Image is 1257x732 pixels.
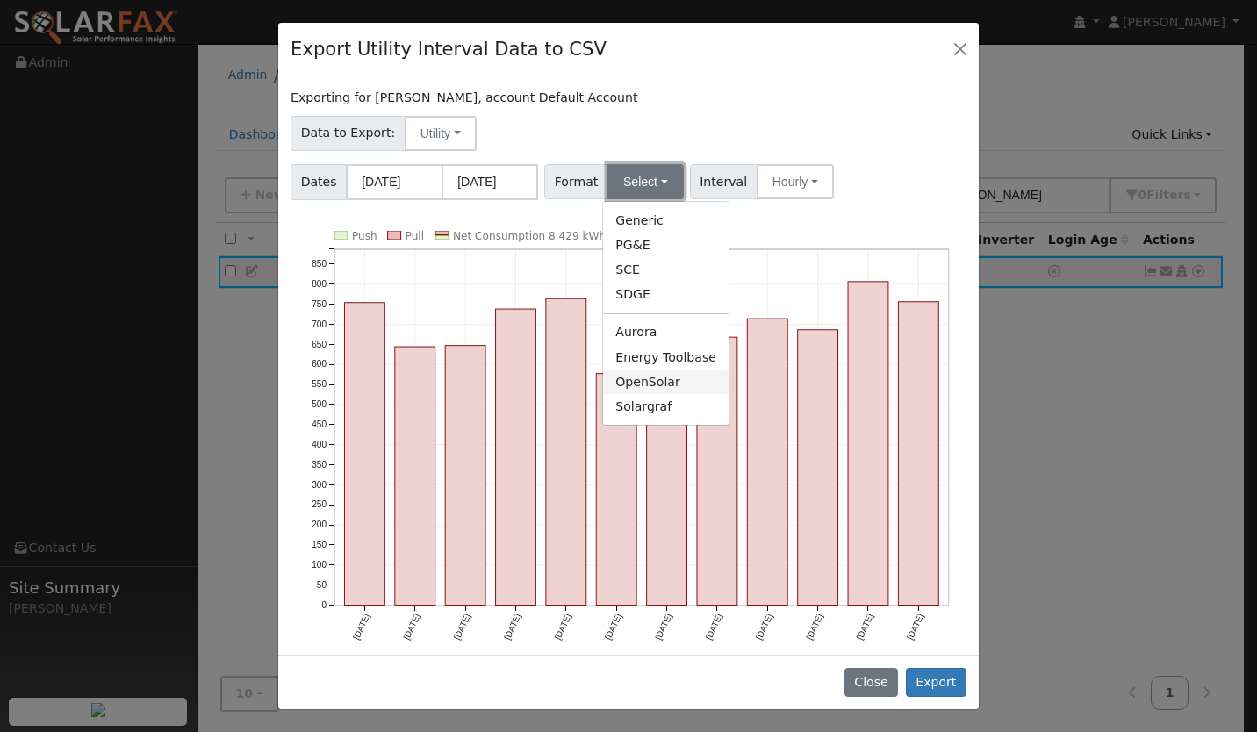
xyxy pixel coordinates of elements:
rect: onclick="" [445,345,485,605]
h4: Export Utility Interval Data to CSV [291,35,607,63]
a: OpenSolar [603,370,729,394]
text: [DATE] [402,612,422,641]
span: Interval [690,164,758,199]
text: 800 [312,279,327,289]
text: [DATE] [804,612,824,641]
rect: onclick="" [798,330,838,606]
span: Format [544,164,608,199]
a: Generic [603,208,729,233]
a: Energy Toolbase [603,345,729,370]
text: 100 [312,560,327,570]
rect: onclick="" [747,319,787,605]
a: PG&E [603,233,729,257]
text: Pull [406,230,424,242]
rect: onclick="" [596,373,636,605]
button: Utility [405,116,477,151]
text: [DATE] [351,612,371,641]
text: 50 [317,580,327,590]
button: Close [948,36,973,61]
rect: onclick="" [848,282,888,606]
text: [DATE] [905,612,925,641]
text: [DATE] [452,612,472,641]
a: Solargraf [603,394,729,419]
rect: onclick="" [345,303,385,606]
rect: onclick="" [395,347,435,606]
text: [DATE] [704,612,724,641]
rect: onclick="" [899,302,939,606]
a: SCE [603,258,729,283]
button: Close [844,668,898,698]
label: Exporting for [PERSON_NAME], account Default Account [291,89,637,107]
text: 250 [312,499,327,509]
text: [DATE] [603,612,623,641]
text: Net Consumption 8,429 kWh [453,230,606,242]
text: 450 [312,420,327,429]
text: 750 [312,299,327,309]
text: Push [352,230,377,242]
text: 300 [312,479,327,489]
text: 0 [322,600,327,610]
a: Aurora [603,320,729,345]
text: 150 [312,540,327,549]
rect: onclick="" [496,309,536,605]
text: 200 [312,520,327,529]
button: Export [906,668,966,698]
span: Dates [291,164,347,200]
text: 850 [312,259,327,269]
text: [DATE] [855,612,875,641]
text: 650 [312,339,327,348]
button: Hourly [757,164,834,199]
text: [DATE] [653,612,673,641]
text: 400 [312,440,327,449]
text: 500 [312,399,327,409]
rect: onclick="" [546,298,586,605]
span: Data to Export: [291,116,406,151]
text: 600 [312,359,327,369]
text: [DATE] [754,612,774,641]
button: Select [607,164,684,199]
a: SDGE [603,283,729,307]
text: [DATE] [502,612,522,641]
text: 550 [312,379,327,389]
text: 700 [312,319,327,328]
rect: onclick="" [647,335,687,606]
rect: onclick="" [697,337,737,605]
text: [DATE] [553,612,573,641]
text: 350 [312,459,327,469]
